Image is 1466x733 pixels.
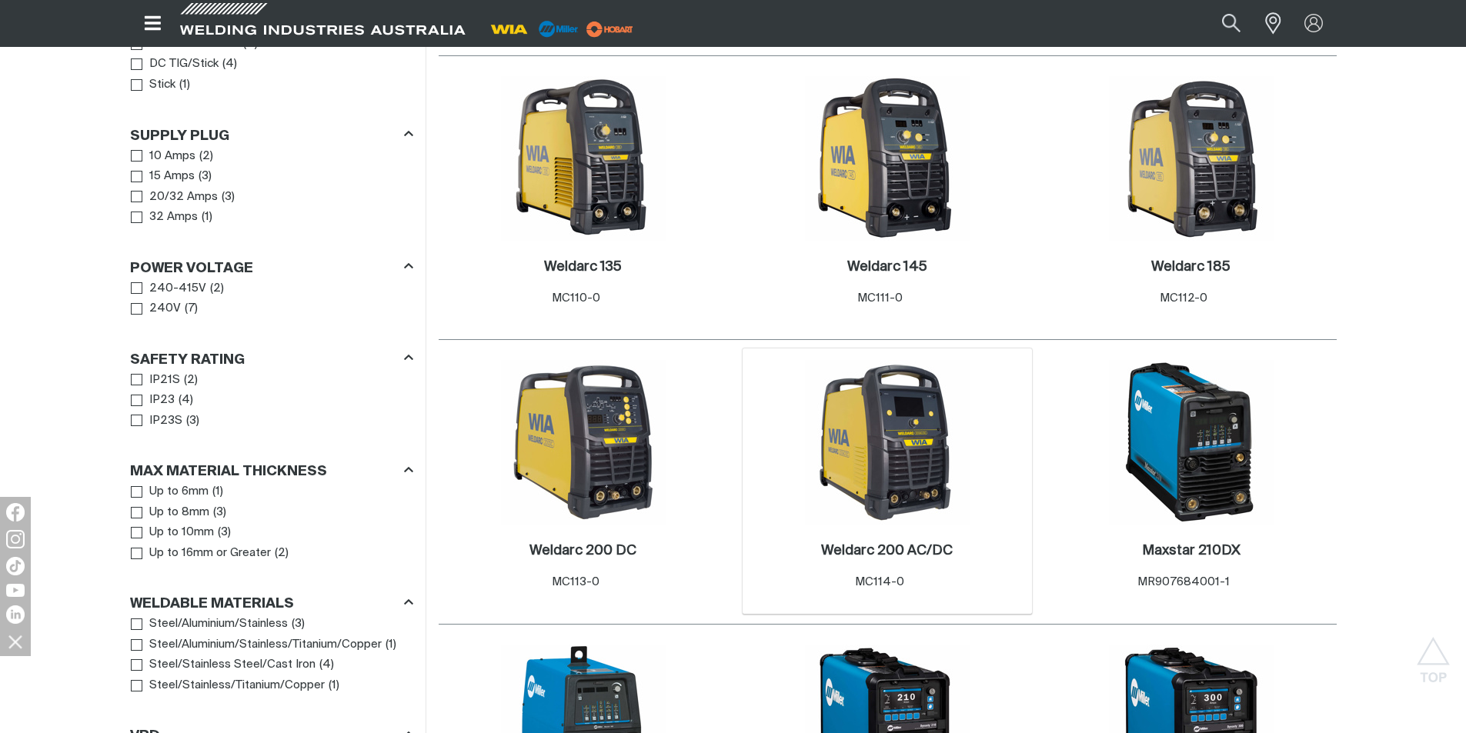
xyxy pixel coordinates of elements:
[149,636,382,654] span: Steel/Aluminium/Stainless/Titanium/Copper
[552,292,600,304] span: MC110-0
[131,370,412,431] ul: Safety Rating
[544,260,622,274] h2: Weldarc 135
[149,524,214,541] span: Up to 10mm
[1109,360,1274,525] img: Maxstar 210DX
[501,76,666,241] img: Weldarc 135
[149,168,195,185] span: 15 Amps
[131,390,175,411] a: IP23
[149,280,206,298] span: 240-415V
[1137,576,1230,588] span: MR907684001-1
[131,146,196,167] a: 10 Amps
[847,260,927,274] h2: Weldarc 145
[149,300,181,318] span: 240V
[131,614,412,695] ul: Weldable Materials
[131,502,210,523] a: Up to 8mm
[131,75,176,95] a: Stick
[218,524,231,541] span: ( 3 )
[582,18,638,41] img: miller
[149,615,288,633] span: Steel/Aluminium/Stainless
[131,370,181,391] a: IP21S
[1160,292,1207,304] span: MC112-0
[329,677,339,695] span: ( 1 )
[222,55,237,73] span: ( 4 )
[319,656,334,674] span: ( 4 )
[131,298,182,319] a: 240V
[131,54,219,75] a: DC TIG/Stick
[179,391,193,409] span: ( 4 )
[292,615,305,633] span: ( 3 )
[186,412,199,430] span: ( 3 )
[131,166,195,187] a: 15 Amps
[857,292,903,304] span: MC111-0
[130,593,413,614] div: Weldable Materials
[275,545,289,562] span: ( 2 )
[6,557,25,575] img: TikTok
[131,655,316,675] a: Steel/Stainless Steel/Cast Iron
[131,207,199,228] a: 32 Amps
[1416,637,1451,671] button: Scroll to top
[6,503,25,521] img: Facebook
[149,656,316,674] span: Steel/Stainless Steel/Cast Iron
[805,360,970,525] img: Weldarc 200 AC/DC
[805,76,970,241] img: Weldarc 145
[131,411,183,431] a: IP23S
[1142,542,1241,560] a: Maxstar 210DX
[131,481,412,563] ul: Max Material Thickness
[131,278,412,319] ul: Power Voltage
[131,278,207,299] a: 240-415V
[130,128,229,145] h3: Supply Plug
[149,188,218,206] span: 20/32 Amps
[1205,6,1257,41] button: Search products
[149,677,325,695] span: Steel/Stainless/Titanium/Copper
[131,635,382,655] a: Steel/Aluminium/Stainless/Titanium/Copper
[2,628,28,655] img: hide socials
[6,584,25,597] img: YouTube
[1185,6,1257,41] input: Product name or item number...
[855,576,904,588] span: MC114-0
[179,76,190,94] span: ( 1 )
[131,614,289,635] a: Steel/Aluminium/Stainless
[386,636,396,654] span: ( 1 )
[529,542,636,560] a: Weldarc 200 DC
[1151,260,1231,274] h2: Weldarc 185
[184,371,198,389] span: ( 2 )
[210,280,224,298] span: ( 2 )
[131,675,326,696] a: Steel/Stainless/Titanium/Copper
[149,504,209,521] span: Up to 8mm
[130,595,294,613] h3: Weldable Materials
[149,208,198,226] span: 32 Amps
[202,208,212,226] span: ( 1 )
[1109,76,1274,241] img: Weldarc 185
[821,542,953,560] a: Weldarc 200 AC/DC
[149,545,271,562] span: Up to 16mm or Greater
[501,360,666,525] img: Weldarc 200 DC
[130,463,327,481] h3: Max Material Thickness
[212,483,223,501] span: ( 1 )
[149,55,219,73] span: DC TIG/Stick
[149,483,209,501] span: Up to 6mm
[130,257,413,278] div: Power Voltage
[131,543,272,564] a: Up to 16mm or Greater
[149,412,182,430] span: IP23S
[131,34,412,95] ul: Process
[847,258,927,276] a: Weldarc 145
[130,461,413,481] div: Max Material Thickness
[149,148,195,165] span: 10 Amps
[199,168,212,185] span: ( 3 )
[130,260,253,278] h3: Power Voltage
[1151,258,1231,276] a: Weldarc 185
[149,391,175,409] span: IP23
[582,23,638,35] a: miller
[149,76,175,94] span: Stick
[149,371,180,389] span: IP21S
[130,348,413,369] div: Safety Rating
[544,258,622,276] a: Weldarc 135
[6,605,25,624] img: LinkedIn
[552,576,599,588] span: MC113-0
[6,530,25,548] img: Instagram
[185,300,198,318] span: ( 7 )
[821,544,953,558] h2: Weldarc 200 AC/DC
[222,188,235,206] span: ( 3 )
[131,481,209,502] a: Up to 6mm
[529,544,636,558] h2: Weldarc 200 DC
